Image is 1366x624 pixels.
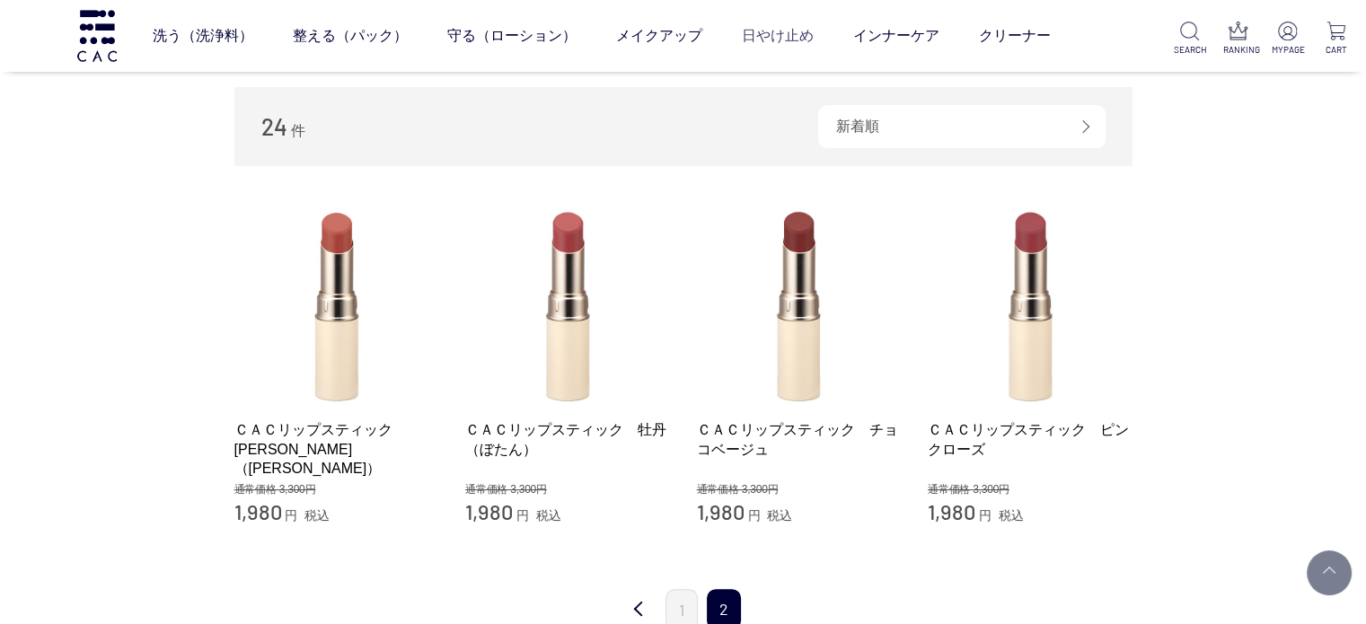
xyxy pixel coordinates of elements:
[853,11,939,61] a: インナーケア
[291,123,305,138] span: 件
[285,508,297,523] span: 円
[465,498,513,524] span: 1,980
[516,508,529,523] span: 円
[234,202,439,407] img: ＣＡＣリップスティック 茜（あかね）
[465,420,670,459] a: ＣＡＣリップスティック 牡丹（ぼたん）
[747,508,760,523] span: 円
[1174,22,1205,57] a: SEARCH
[261,112,287,140] span: 24
[818,105,1106,148] div: 新着順
[1223,43,1255,57] p: RANKING
[697,420,902,459] a: ＣＡＣリップスティック チョコベージュ
[979,11,1051,61] a: クリーナー
[1272,22,1303,57] a: MYPAGE
[928,483,1132,497] div: 通常価格 3,300円
[1223,22,1255,57] a: RANKING
[1320,43,1352,57] p: CART
[928,420,1132,459] a: ＣＡＣリップスティック ピンクローズ
[1272,43,1303,57] p: MYPAGE
[234,483,439,497] div: 通常価格 3,300円
[536,508,561,523] span: 税込
[1320,22,1352,57] a: CART
[234,420,439,478] a: ＣＡＣリップスティック [PERSON_NAME]（[PERSON_NAME]）
[75,10,119,61] img: logo
[465,202,670,407] img: ＣＡＣリップスティック 牡丹（ぼたん）
[1174,43,1205,57] p: SEARCH
[767,508,792,523] span: 税込
[697,498,745,524] span: 1,980
[742,11,814,61] a: 日やけ止め
[293,11,408,61] a: 整える（パック）
[928,498,975,524] span: 1,980
[447,11,577,61] a: 守る（ローション）
[979,508,991,523] span: 円
[234,498,282,524] span: 1,980
[999,508,1024,523] span: 税込
[928,202,1132,407] img: ＣＡＣリップスティック ピンクローズ
[304,508,330,523] span: 税込
[697,202,902,407] img: ＣＡＣリップスティック チョコベージュ
[697,483,902,497] div: 通常価格 3,300円
[465,483,670,497] div: 通常価格 3,300円
[616,11,702,61] a: メイクアップ
[153,11,253,61] a: 洗う（洗浄料）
